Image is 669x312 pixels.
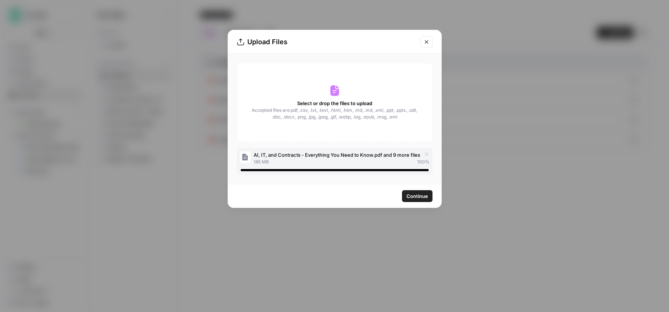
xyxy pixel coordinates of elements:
[251,107,418,120] span: Accepted files are .pdf, .csv, .txt, .text, .html, .htm, .md, .md, .xml, .ppt, .pptx, .odt, .doc,...
[254,159,269,165] span: 185 MB
[254,151,420,159] span: AI, IT, and Contracts - Everything You Need to Know.pdf and 9 more files
[421,36,432,48] button: Close modal
[402,190,432,202] button: Continue
[237,37,416,47] div: Upload Files
[297,100,372,107] span: Select or drop the files to upload
[406,192,428,200] span: Continue
[417,159,430,165] span: 100 %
